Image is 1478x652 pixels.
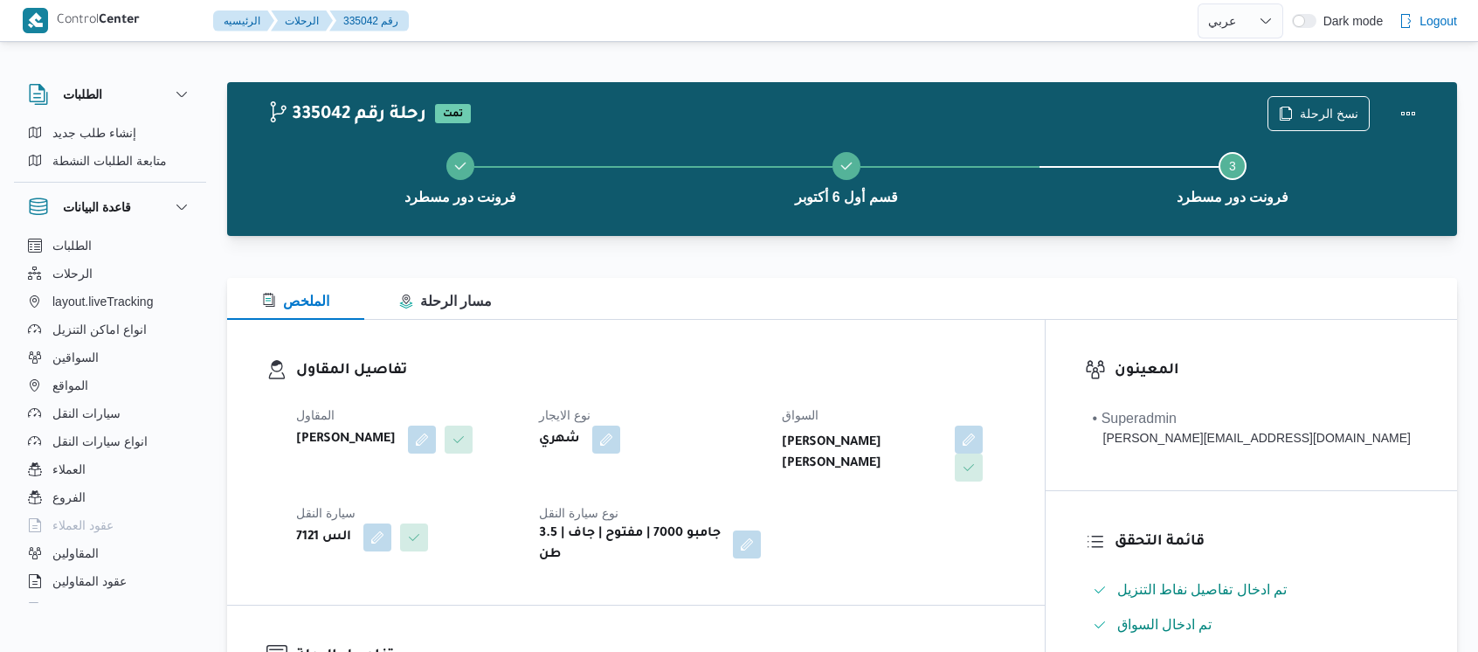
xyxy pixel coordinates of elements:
span: عقود المقاولين [52,571,127,592]
button: إنشاء طلب جديد [21,119,199,147]
b: شهري [539,429,580,450]
span: الرحلات [52,263,93,284]
span: السواق [782,408,818,422]
h3: قاعدة البيانات [63,197,131,218]
span: انواع سيارات النقل [52,431,148,452]
button: انواع اماكن التنزيل [21,316,199,343]
h3: الطلبات [63,84,102,105]
button: متابعة الطلبات النشطة [21,147,199,175]
button: فرونت دور مسطرد [267,131,653,222]
button: عقود المقاولين [21,567,199,595]
button: تم ادخال تفاصيل نفاط التنزيل [1086,576,1418,604]
span: نوع الايجار [539,408,591,422]
button: انواع سيارات النقل [21,427,199,455]
span: نوع سيارة النقل [539,506,618,520]
img: X8yXhbKr1z7QwAAAABJRU5ErkJggg== [23,8,48,33]
span: نسخ الرحلة [1300,103,1358,124]
button: المقاولين [21,539,199,567]
button: اجهزة التليفون [21,595,199,623]
span: العملاء [52,459,86,480]
span: مسار الرحلة [399,294,492,309]
div: قاعدة البيانات [14,232,206,610]
span: layout.liveTracking [52,291,153,312]
button: الرئيسيه [213,10,274,31]
button: فرونت دور مسطرد [1039,131,1426,222]
button: 335042 رقم [329,10,409,31]
span: Dark mode [1316,14,1383,28]
span: الملخص [262,294,329,309]
span: انواع اماكن التنزيل [52,319,147,340]
span: تم ادخال السواق [1117,617,1212,632]
svg: Step 2 is complete [839,159,853,173]
span: إنشاء طلب جديد [52,122,136,143]
button: تم ادخال السواق [1086,611,1418,639]
span: تم ادخال السواق [1117,614,1212,635]
button: المواقع [21,371,199,399]
h3: تفاصيل المقاول [296,359,1005,383]
button: نسخ الرحلة [1267,96,1370,131]
span: Logout [1419,10,1457,31]
b: جامبو 7000 | مفتوح | جاف | 3.5 طن [539,524,721,565]
span: المقاول [296,408,335,422]
span: تم ادخال تفاصيل نفاط التنزيل [1117,579,1288,600]
span: قسم أول 6 أكتوبر [795,187,897,208]
b: الس 7121 [296,527,351,548]
button: الطلبات [21,232,199,260]
span: متابعة الطلبات النشطة [52,150,167,171]
button: العملاء [21,455,199,483]
h3: قائمة التحقق [1115,531,1418,554]
div: [PERSON_NAME][EMAIL_ADDRESS][DOMAIN_NAME] [1093,429,1411,447]
button: الرحلات [271,10,333,31]
div: • Superadmin [1093,408,1411,429]
div: الطلبات [14,119,206,182]
button: عقود العملاء [21,511,199,539]
b: [PERSON_NAME] [PERSON_NAME] [782,433,943,475]
span: الفروع [52,487,86,508]
span: فرونت دور مسطرد [1177,187,1289,208]
b: [PERSON_NAME] [296,429,396,450]
span: تمت [435,104,471,123]
svg: Step 1 is complete [453,159,467,173]
span: المقاولين [52,543,99,564]
span: سيارة النقل [296,506,356,520]
button: قاعدة البيانات [28,197,192,218]
b: Center [99,14,140,28]
span: سيارات النقل [52,403,121,424]
h2: 335042 رحلة رقم [267,104,426,127]
span: • Superadmin mohamed.nabil@illa.com.eg [1093,408,1411,447]
span: فرونت دور مسطرد [404,187,517,208]
button: سيارات النقل [21,399,199,427]
span: اجهزة التليفون [52,599,125,620]
button: layout.liveTracking [21,288,199,316]
button: الطلبات [28,84,192,105]
b: تمت [443,109,463,120]
span: السواقين [52,347,99,368]
button: Actions [1391,96,1426,131]
span: عقود العملاء [52,515,114,536]
button: الرحلات [21,260,199,288]
span: الطلبات [52,235,92,256]
button: قسم أول 6 أكتوبر [653,131,1039,222]
button: Logout [1392,3,1464,38]
button: الفروع [21,483,199,511]
h3: المعينون [1115,359,1418,383]
span: المواقع [52,375,88,396]
span: 3 [1229,159,1236,173]
span: تم ادخال تفاصيل نفاط التنزيل [1117,582,1288,597]
button: السواقين [21,343,199,371]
